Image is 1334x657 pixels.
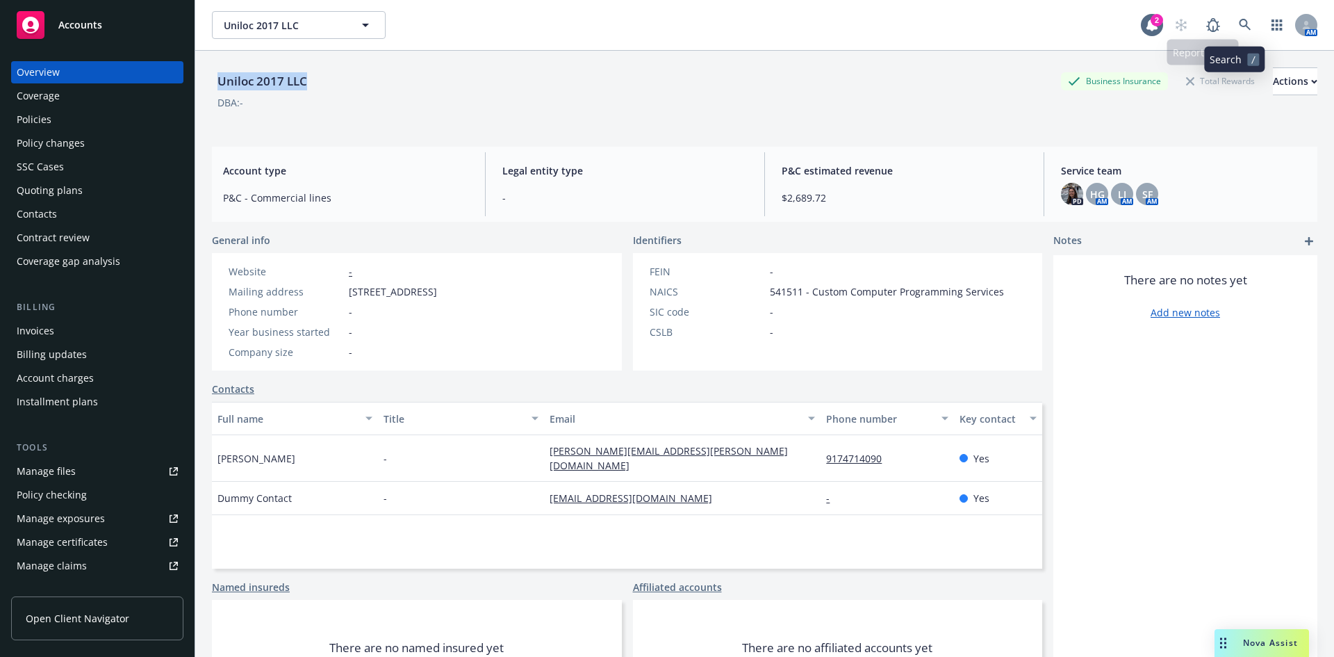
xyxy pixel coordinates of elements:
[550,492,723,505] a: [EMAIL_ADDRESS][DOMAIN_NAME]
[17,484,87,506] div: Policy checking
[229,284,343,299] div: Mailing address
[384,412,523,426] div: Title
[229,345,343,359] div: Company size
[954,402,1042,435] button: Key contact
[11,531,183,553] a: Manage certificates
[17,460,76,482] div: Manage files
[17,555,87,577] div: Manage claims
[973,491,989,505] span: Yes
[212,382,254,396] a: Contacts
[11,343,183,366] a: Billing updates
[544,402,821,435] button: Email
[782,163,1027,178] span: P&C estimated revenue
[782,190,1027,205] span: $2,689.72
[1214,629,1309,657] button: Nova Assist
[11,179,183,202] a: Quoting plans
[633,233,682,248] span: Identifiers
[1263,11,1291,39] a: Switch app
[770,284,1004,299] span: 541511 - Custom Computer Programming Services
[349,325,352,339] span: -
[1179,72,1262,90] div: Total Rewards
[1151,305,1220,320] a: Add new notes
[17,320,54,342] div: Invoices
[826,492,841,505] a: -
[1301,233,1317,250] a: add
[650,305,764,319] div: SIC code
[742,640,932,656] span: There are no affiliated accounts yet
[223,163,468,178] span: Account type
[229,325,343,339] div: Year business started
[223,190,468,205] span: P&C - Commercial lines
[11,132,183,154] a: Policy changes
[212,11,386,39] button: Uniloc 2017 LLC
[212,233,270,248] span: General info
[11,85,183,107] a: Coverage
[1090,187,1105,202] span: HG
[550,444,788,472] a: [PERSON_NAME][EMAIL_ADDRESS][PERSON_NAME][DOMAIN_NAME]
[349,265,352,278] a: -
[770,325,773,339] span: -
[1199,11,1227,39] a: Report a Bug
[17,250,120,273] div: Coverage gap analysis
[11,250,183,273] a: Coverage gap analysis
[650,284,764,299] div: NAICS
[11,203,183,225] a: Contacts
[217,491,292,505] span: Dummy Contact
[1142,187,1153,202] span: SF
[17,531,108,553] div: Manage certificates
[217,412,357,426] div: Full name
[1273,67,1317,95] button: Actions
[17,108,51,131] div: Policies
[1061,72,1168,90] div: Business Insurance
[1061,183,1083,205] img: photo
[26,611,129,626] span: Open Client Navigator
[502,190,748,205] span: -
[229,264,343,279] div: Website
[17,179,83,202] div: Quoting plans
[11,367,183,389] a: Account charges
[1124,272,1247,289] span: There are no notes yet
[349,305,352,319] span: -
[1214,629,1232,657] div: Drag to move
[502,163,748,178] span: Legal entity type
[329,640,504,656] span: There are no named insured yet
[11,108,183,131] a: Policies
[11,156,183,178] a: SSC Cases
[17,227,90,249] div: Contract review
[17,508,105,530] div: Manage exposures
[1243,637,1298,649] span: Nova Assist
[349,284,437,299] span: [STREET_ADDRESS]
[11,61,183,83] a: Overview
[11,391,183,413] a: Installment plans
[224,18,344,33] span: Uniloc 2017 LLC
[17,156,64,178] div: SSC Cases
[633,580,722,594] a: Affiliated accounts
[349,345,352,359] span: -
[17,367,94,389] div: Account charges
[650,264,764,279] div: FEIN
[212,402,378,435] button: Full name
[11,484,183,506] a: Policy checking
[550,412,800,426] div: Email
[229,305,343,319] div: Phone number
[11,508,183,530] a: Manage exposures
[11,578,183,601] a: Manage BORs
[384,451,387,466] span: -
[11,227,183,249] a: Contract review
[212,72,313,90] div: Uniloc 2017 LLC
[826,452,893,465] a: 9174714090
[1231,11,1259,39] a: Search
[770,305,773,319] span: -
[1118,187,1126,202] span: LI
[650,325,764,339] div: CSLB
[11,460,183,482] a: Manage files
[11,555,183,577] a: Manage claims
[17,391,98,413] div: Installment plans
[217,95,243,110] div: DBA: -
[17,61,60,83] div: Overview
[217,451,295,466] span: [PERSON_NAME]
[821,402,953,435] button: Phone number
[960,412,1021,426] div: Key contact
[973,451,989,466] span: Yes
